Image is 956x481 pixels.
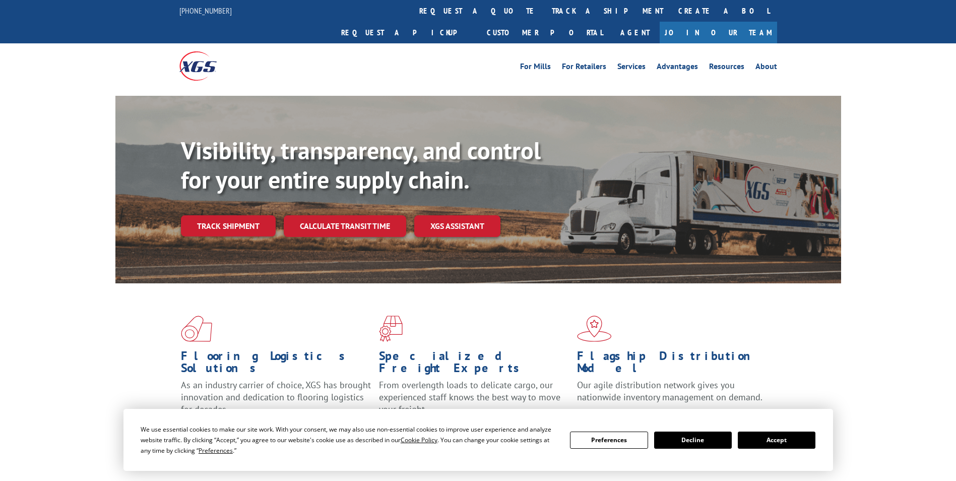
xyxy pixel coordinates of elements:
a: Advantages [657,63,698,74]
a: Agent [610,22,660,43]
span: Preferences [199,446,233,455]
a: Track shipment [181,215,276,236]
span: Our agile distribution network gives you nationwide inventory management on demand. [577,379,762,403]
span: Cookie Policy [401,436,437,444]
h1: Specialized Freight Experts [379,350,569,379]
a: [PHONE_NUMBER] [179,6,232,16]
div: We use essential cookies to make our site work. With your consent, we may also use non-essential ... [141,424,558,456]
img: xgs-icon-focused-on-flooring-red [379,316,403,342]
p: From overlength loads to delicate cargo, our experienced staff knows the best way to move your fr... [379,379,569,424]
button: Decline [654,432,732,449]
a: For Mills [520,63,551,74]
div: Cookie Consent Prompt [123,409,833,471]
a: About [755,63,777,74]
a: Calculate transit time [284,215,406,237]
b: Visibility, transparency, and control for your entire supply chain. [181,135,541,195]
img: xgs-icon-flagship-distribution-model-red [577,316,612,342]
a: Request a pickup [334,22,479,43]
h1: Flagship Distribution Model [577,350,768,379]
h1: Flooring Logistics Solutions [181,350,371,379]
a: Customer Portal [479,22,610,43]
a: Join Our Team [660,22,777,43]
a: Resources [709,63,744,74]
a: XGS ASSISTANT [414,215,500,237]
a: Services [617,63,646,74]
button: Preferences [570,432,648,449]
button: Accept [738,432,815,449]
a: For Retailers [562,63,606,74]
span: As an industry carrier of choice, XGS has brought innovation and dedication to flooring logistics... [181,379,371,415]
img: xgs-icon-total-supply-chain-intelligence-red [181,316,212,342]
